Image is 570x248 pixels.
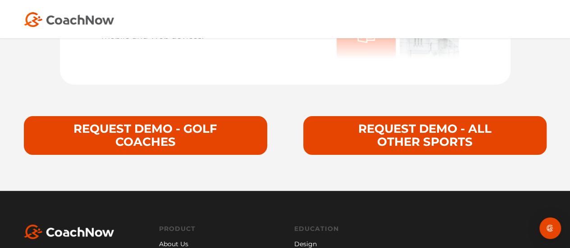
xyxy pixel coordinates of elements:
img: Coach Now [24,12,114,27]
img: White CoachNow Logo [24,225,114,239]
a: Product [159,225,196,233]
div: Open Intercom Messenger [539,217,561,239]
a: REQUEST DEMO - ALL OTHER SPORTS [303,116,547,155]
a: REQUEST DEMO - GOLF COACHES [24,116,267,155]
a: Education [294,225,411,233]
